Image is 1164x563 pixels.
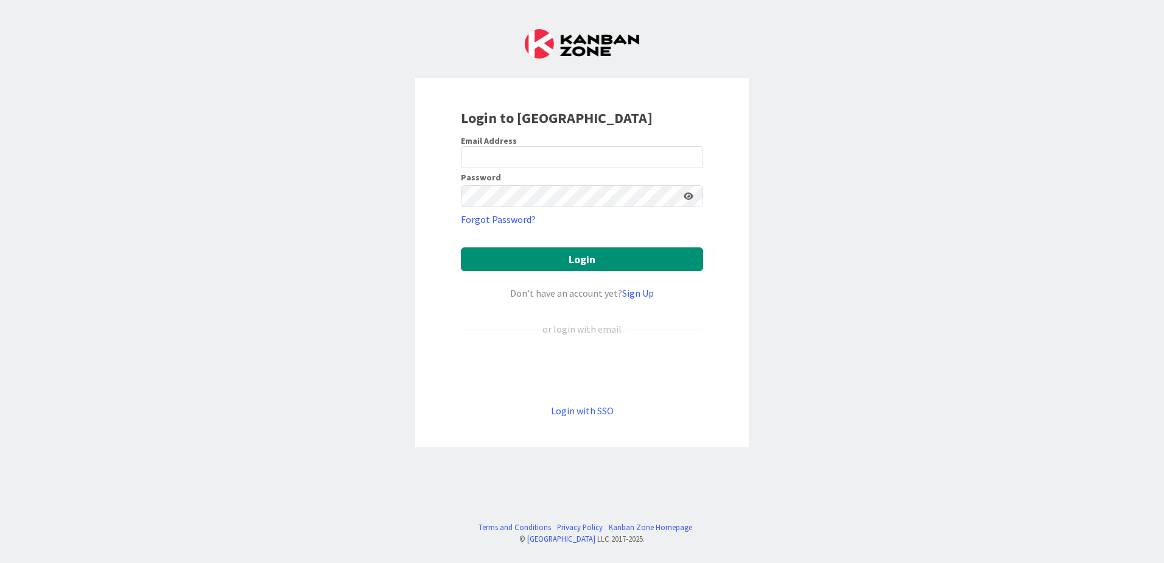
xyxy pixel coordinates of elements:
div: Don’t have an account yet? [461,286,703,300]
label: Email Address [461,135,517,146]
a: Sign Up [622,287,654,299]
a: Login with SSO [551,405,614,417]
a: Forgot Password? [461,212,536,227]
b: Login to [GEOGRAPHIC_DATA] [461,108,653,127]
img: Kanban Zone [525,29,639,58]
div: or login with email [539,322,625,336]
a: Kanban Zone Homepage [609,522,692,533]
a: Terms and Conditions [479,522,551,533]
div: © LLC 2017- 2025 . [472,533,692,545]
a: [GEOGRAPHIC_DATA] [527,534,595,544]
a: Privacy Policy [557,522,603,533]
label: Password [461,173,501,182]
iframe: Bouton Se connecter avec Google [455,356,709,383]
button: Login [461,247,703,271]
